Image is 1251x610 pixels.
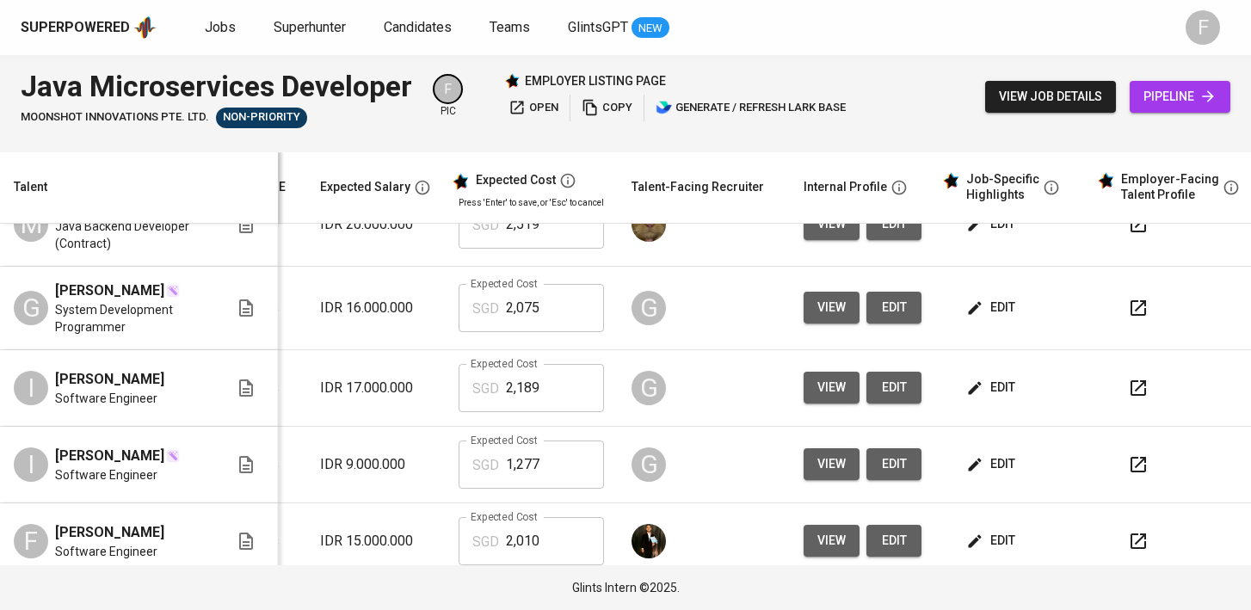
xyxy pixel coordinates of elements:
span: view job details [999,86,1102,108]
span: edit [970,377,1015,398]
div: G [632,291,666,325]
span: [PERSON_NAME] [55,369,164,390]
p: SGD [472,532,499,552]
button: view [804,448,860,480]
span: edit [880,530,908,551]
button: edit [963,525,1022,557]
span: Non-Priority [216,109,307,126]
span: Java Backend Developer (Contract) [55,218,208,252]
p: IDR 16.000.000 [320,298,431,318]
div: F [14,524,48,558]
span: edit [970,530,1015,551]
span: NEW [632,20,669,37]
button: edit [963,292,1022,323]
button: view [804,525,860,557]
button: view job details [985,81,1116,113]
span: Jobs [205,19,236,35]
img: lark [656,99,673,116]
button: edit [866,525,921,557]
button: edit [963,372,1022,404]
p: SGD [472,379,499,399]
div: Java Microservices Developer [21,65,412,108]
p: Press 'Enter' to save, or 'Esc' to cancel [459,196,604,209]
span: edit [880,377,908,398]
span: edit [970,297,1015,318]
p: IDR 15.000.000 [320,531,431,551]
button: view [804,292,860,323]
span: edit [970,213,1015,235]
div: Expected Salary [320,176,410,198]
p: SGD [472,299,499,319]
img: glints_star.svg [452,173,469,190]
p: IDR 9.000.000 [320,454,431,475]
button: view [804,208,860,240]
a: Jobs [205,17,239,39]
button: edit [866,372,921,404]
span: edit [880,213,908,235]
div: Talent [14,176,47,198]
div: F [433,74,463,104]
img: ridlo@glints.com [632,524,666,558]
button: edit [866,208,921,240]
button: edit [866,292,921,323]
div: Employer-Facing Talent Profile [1121,172,1219,202]
img: app logo [133,15,157,40]
button: lark generate / refresh lark base [651,95,850,121]
img: magic_wand.svg [166,284,180,298]
div: I [14,447,48,482]
span: [PERSON_NAME] [55,446,164,466]
a: Superhunter [274,17,349,39]
button: edit [866,448,921,480]
img: Glints Star [504,73,520,89]
span: copy [582,98,632,118]
span: generate / refresh lark base [656,98,846,118]
div: Internal Profile [804,176,887,198]
span: view [817,530,846,551]
button: open [504,95,563,121]
a: Superpoweredapp logo [21,15,157,40]
span: Software Engineer [55,390,157,407]
p: employer listing page [525,72,666,89]
span: view [817,213,846,235]
img: ec6c0910-f960-4a00-a8f8-c5744e41279e.jpg [632,207,666,242]
p: SGD [472,215,499,236]
span: edit [880,453,908,475]
button: edit [963,208,1022,240]
div: G [14,291,48,325]
span: Software Engineer [55,543,157,560]
span: Teams [490,19,530,35]
span: Candidates [384,19,452,35]
div: G [632,447,666,482]
div: Job-Specific Highlights [966,172,1039,202]
button: copy [577,95,637,121]
span: Superhunter [274,19,346,35]
img: glints_star.svg [1097,172,1114,189]
div: Superpowered [21,18,130,38]
span: edit [880,297,908,318]
a: Teams [490,17,533,39]
div: Expected Cost [476,173,556,188]
span: view [817,377,846,398]
span: view [817,453,846,475]
a: Candidates [384,17,455,39]
a: pipeline [1130,81,1230,113]
span: [PERSON_NAME] [55,280,164,301]
p: IDR 20.000.000 [320,214,431,235]
div: Talent-Facing Recruiter [632,176,764,198]
button: view [804,372,860,404]
p: SGD [472,455,499,476]
div: pic [433,74,463,119]
span: view [817,297,846,318]
span: [PERSON_NAME] [55,522,164,543]
img: magic_wand.svg [166,449,180,463]
span: edit [970,453,1015,475]
div: G [632,371,666,405]
span: pipeline [1143,86,1217,108]
span: System Development Programmer [55,301,208,336]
